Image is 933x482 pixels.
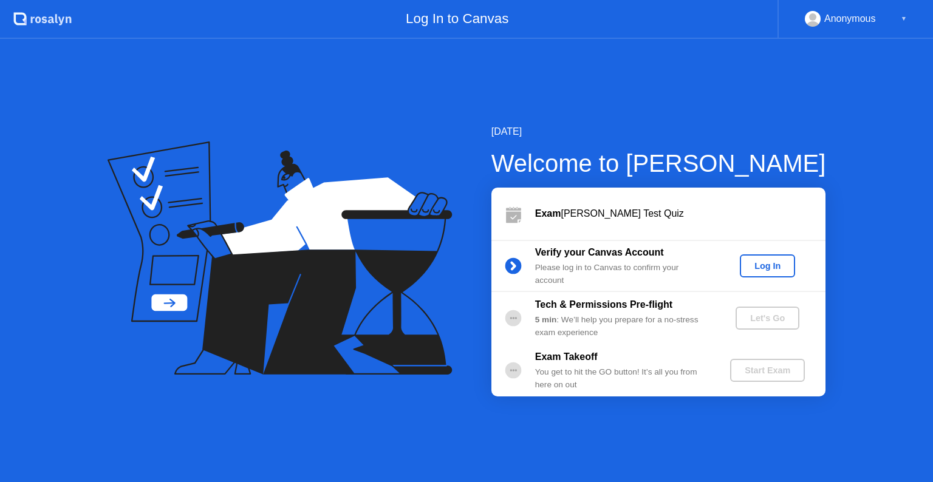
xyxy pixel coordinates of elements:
b: Verify your Canvas Account [535,247,664,257]
b: Tech & Permissions Pre-flight [535,299,672,310]
div: ▼ [901,11,907,27]
div: [PERSON_NAME] Test Quiz [535,206,825,221]
div: Please log in to Canvas to confirm your account [535,262,710,287]
div: : We’ll help you prepare for a no-stress exam experience [535,314,710,339]
div: Start Exam [735,365,800,375]
div: Log In [745,261,790,271]
b: Exam [535,208,561,219]
button: Let's Go [736,307,799,330]
button: Log In [740,254,795,277]
b: 5 min [535,315,557,324]
div: [DATE] [491,124,826,139]
b: Exam Takeoff [535,351,598,362]
div: You get to hit the GO button! It’s all you from here on out [535,366,710,391]
div: Let's Go [740,313,795,323]
div: Anonymous [824,11,876,27]
div: Welcome to [PERSON_NAME] [491,145,826,182]
button: Start Exam [730,359,805,382]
